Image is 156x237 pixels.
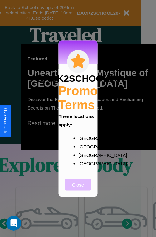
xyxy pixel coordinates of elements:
[59,113,94,127] b: These locations apply:
[58,84,98,112] h2: Promo Terms
[37,73,119,84] h3: BACK2SCHOOL20
[78,134,90,142] p: [GEOGRAPHIC_DATA]
[78,151,90,159] p: [GEOGRAPHIC_DATA]
[6,216,21,231] iframe: Intercom live chat
[65,179,91,190] button: Close
[78,159,90,167] p: [GEOGRAPHIC_DATA]
[78,142,90,151] p: [GEOGRAPHIC_DATA]
[3,108,7,133] div: Give Feedback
